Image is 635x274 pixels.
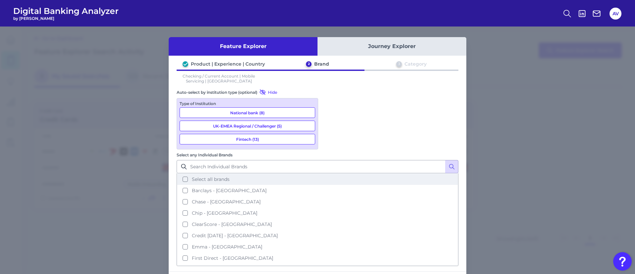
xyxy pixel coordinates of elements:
[404,61,427,67] div: Category
[180,101,315,106] div: Type of Institution
[177,252,458,264] button: First Direct - [GEOGRAPHIC_DATA]
[396,61,402,67] div: 3
[177,207,458,219] button: Chip - [GEOGRAPHIC_DATA]
[177,185,458,196] button: Barclays - [GEOGRAPHIC_DATA]
[610,8,621,20] button: AV
[306,61,312,67] div: 2
[177,196,458,207] button: Chase - [GEOGRAPHIC_DATA]
[192,221,272,227] span: ClearScore - [GEOGRAPHIC_DATA]
[169,37,317,56] button: Feature Explorer
[177,230,458,241] button: Credit [DATE] - [GEOGRAPHIC_DATA]
[177,74,261,83] p: Checking / Current Account | Mobile Servicing | [GEOGRAPHIC_DATA]
[192,188,267,193] span: Barclays - [GEOGRAPHIC_DATA]
[191,61,265,67] div: Product | Experience | Country
[180,107,315,118] button: National bank (8)
[257,89,277,95] button: Hide
[613,252,632,271] button: Open Resource Center
[177,174,458,185] button: Select all brands
[180,121,315,131] button: UK-EMEA Regional / Challenger (5)
[13,6,119,16] span: Digital Banking Analyzer
[13,16,119,21] span: by [PERSON_NAME]
[177,241,458,252] button: Emma - [GEOGRAPHIC_DATA]
[317,37,466,56] button: Journey Explorer
[192,199,261,205] span: Chase - [GEOGRAPHIC_DATA]
[192,210,257,216] span: Chip - [GEOGRAPHIC_DATA]
[177,219,458,230] button: ClearScore - [GEOGRAPHIC_DATA]
[192,233,278,239] span: Credit [DATE] - [GEOGRAPHIC_DATA]
[177,160,458,173] input: Search Individual Brands
[192,176,230,182] span: Select all brands
[177,89,318,95] div: Auto-select by institution type (optional)
[180,134,315,144] button: Fintech (13)
[192,244,262,250] span: Emma - [GEOGRAPHIC_DATA]
[177,152,233,157] label: Select any Individual Brands
[192,255,273,261] span: First Direct - [GEOGRAPHIC_DATA]
[314,61,329,67] div: Brand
